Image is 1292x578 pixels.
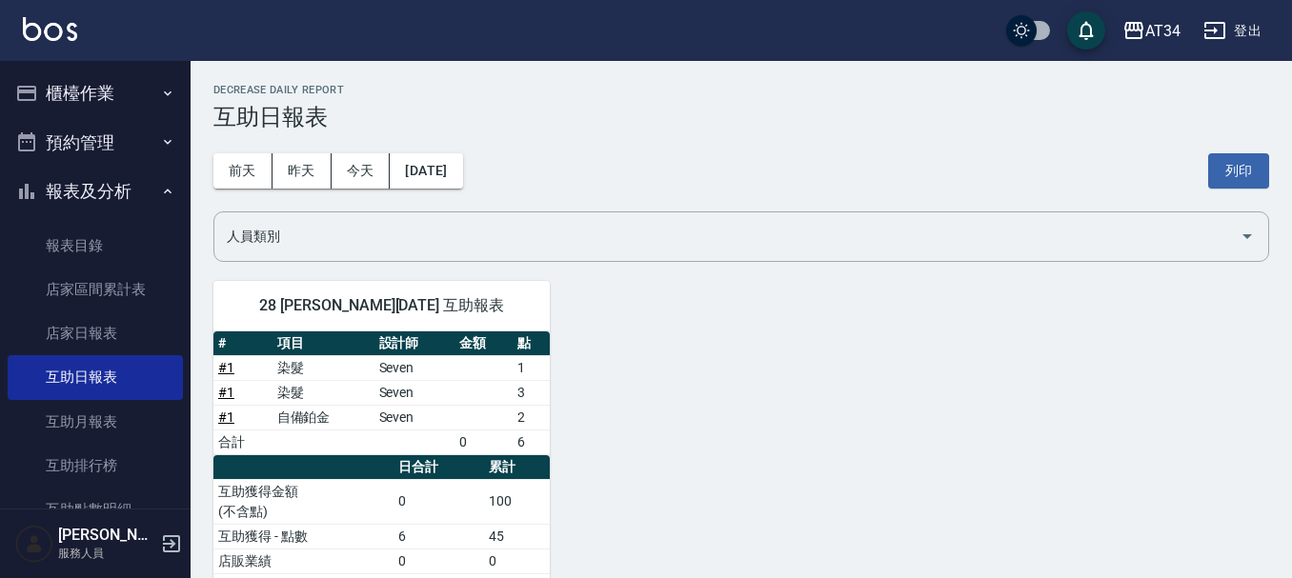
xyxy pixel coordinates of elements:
[213,331,273,356] th: #
[8,400,183,444] a: 互助月報表
[213,331,550,455] table: a dense table
[213,153,273,189] button: 前天
[374,405,454,429] td: Seven
[213,84,1269,96] h2: Decrease Daily Report
[1115,11,1188,50] button: AT34
[513,405,550,429] td: 2
[513,380,550,405] td: 3
[8,268,183,311] a: 店家區間累計表
[213,104,1269,130] h3: 互助日報表
[213,548,394,573] td: 店販業績
[1232,221,1262,251] button: Open
[8,355,183,399] a: 互助日報表
[1145,19,1181,43] div: AT34
[236,296,527,315] span: 28 [PERSON_NAME][DATE] 互助報表
[513,331,550,356] th: 點
[332,153,391,189] button: 今天
[213,429,273,454] td: 合計
[513,429,550,454] td: 6
[394,479,484,524] td: 0
[8,488,183,531] a: 互助點數明細
[273,153,332,189] button: 昨天
[513,355,550,380] td: 1
[484,479,550,524] td: 100
[273,380,374,405] td: 染髮
[273,355,374,380] td: 染髮
[222,220,1232,253] input: 人員名稱
[390,153,462,189] button: [DATE]
[218,360,234,375] a: #1
[394,455,484,480] th: 日合計
[8,311,183,355] a: 店家日報表
[273,405,374,429] td: 自備鉑金
[8,224,183,268] a: 報表目錄
[58,526,155,545] h5: [PERSON_NAME]
[8,118,183,168] button: 預約管理
[1196,13,1269,49] button: 登出
[454,429,514,454] td: 0
[484,548,550,573] td: 0
[394,548,484,573] td: 0
[8,444,183,488] a: 互助排行榜
[1067,11,1105,50] button: save
[23,17,77,41] img: Logo
[484,455,550,480] th: 累計
[394,524,484,548] td: 6
[374,355,454,380] td: Seven
[58,545,155,562] p: 服務人員
[218,409,234,425] a: #1
[15,525,53,563] img: Person
[8,69,183,118] button: 櫃檯作業
[273,331,374,356] th: 項目
[8,167,183,216] button: 報表及分析
[454,331,514,356] th: 金額
[1208,153,1269,189] button: 列印
[213,479,394,524] td: 互助獲得金額 (不含點)
[218,385,234,400] a: #1
[374,331,454,356] th: 設計師
[374,380,454,405] td: Seven
[484,524,550,548] td: 45
[213,524,394,548] td: 互助獲得 - 點數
